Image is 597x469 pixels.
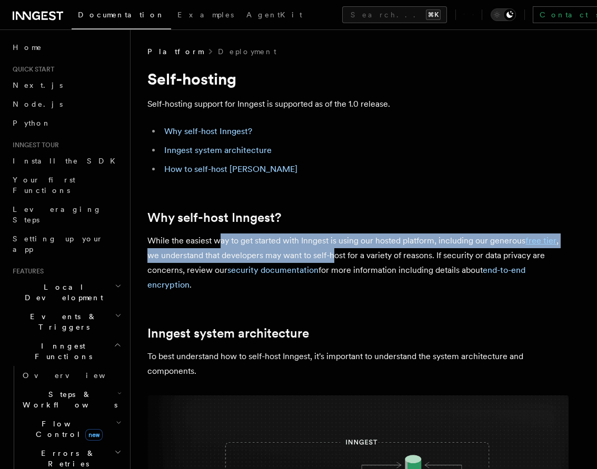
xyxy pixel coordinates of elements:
[13,176,75,195] span: Your first Functions
[8,229,124,259] a: Setting up your app
[18,414,124,444] button: Flow Controlnew
[18,419,116,440] span: Flow Control
[8,38,124,57] a: Home
[147,326,309,341] a: Inngest system architecture
[246,11,302,19] span: AgentKit
[8,278,124,307] button: Local Development
[78,11,165,19] span: Documentation
[147,349,569,379] p: To best understand how to self-host Inngest, it's important to understand the system architecture...
[8,95,124,114] a: Node.js
[8,337,124,366] button: Inngest Functions
[23,371,131,380] span: Overview
[8,282,115,303] span: Local Development
[147,46,203,57] span: Platform
[8,341,114,362] span: Inngest Functions
[13,205,102,224] span: Leveraging Steps
[147,210,281,225] a: Why self-host Inngest?
[147,233,569,292] p: While the easiest way to get started with Inngest is using our hosted platform, including our gen...
[13,100,63,108] span: Node.js
[342,6,447,23] button: Search...⌘K
[18,448,114,469] span: Errors & Retries
[18,389,117,410] span: Steps & Workflows
[8,267,44,276] span: Features
[13,119,51,127] span: Python
[147,97,569,111] p: Self-hosting support for Inngest is supported as of the 1.0 release.
[8,307,124,337] button: Events & Triggers
[8,114,124,132] a: Python
[18,385,124,414] button: Steps & Workflows
[8,311,115,332] span: Events & Triggers
[8,170,124,200] a: Your first Functions
[426,9,441,20] kbd: ⌘K
[13,157,122,165] span: Install the SDK
[227,265,319,275] a: security documentation
[164,164,297,174] a: How to self-host [PERSON_NAME]
[8,141,59,149] span: Inngest tour
[164,145,272,155] a: Inngest system architecture
[147,69,569,88] h1: Self-hosting
[8,76,124,95] a: Next.js
[85,429,103,441] span: new
[72,3,171,29] a: Documentation
[491,8,516,21] button: Toggle dark mode
[13,42,42,53] span: Home
[8,151,124,170] a: Install the SDK
[240,3,309,28] a: AgentKit
[18,366,124,385] a: Overview
[8,65,54,74] span: Quick start
[525,236,556,246] a: free tier
[13,234,103,253] span: Setting up your app
[13,81,63,89] span: Next.js
[177,11,234,19] span: Examples
[171,3,240,28] a: Examples
[218,46,276,57] a: Deployment
[8,200,124,229] a: Leveraging Steps
[164,126,252,136] a: Why self-host Inngest?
